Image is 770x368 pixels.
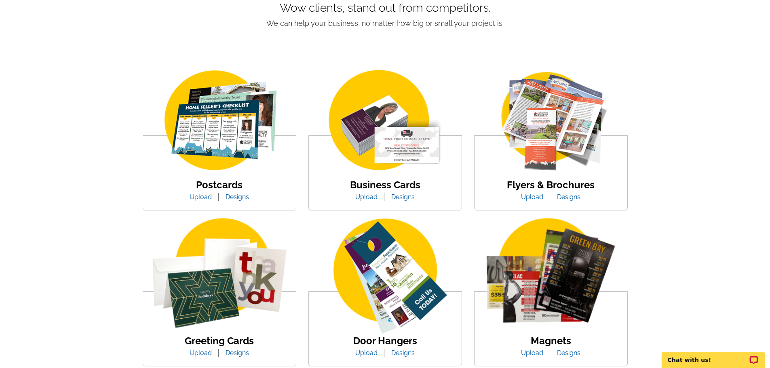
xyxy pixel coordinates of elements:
[531,335,571,347] a: Magnets
[316,68,454,174] img: business-card.png
[349,349,384,357] a: Upload
[656,343,770,368] iframe: LiveChat chat widget
[551,193,586,201] a: Designs
[385,193,421,201] a: Designs
[196,179,243,191] a: Postcards
[353,335,417,347] a: Door Hangers
[475,218,627,336] img: magnets.png
[143,218,296,336] img: greeting-card.png
[507,179,595,191] a: Flyers & Brochures
[385,349,421,357] a: Designs
[184,193,218,201] a: Upload
[219,349,255,357] a: Designs
[482,68,620,174] img: flyer-card.png
[219,193,255,201] a: Designs
[185,335,254,347] a: Greeting Cards
[184,349,218,357] a: Upload
[143,18,628,29] p: We can help your business, no matter how big or small your project is.
[143,2,628,15] p: Wow clients, stand out from competitors.
[349,193,384,201] a: Upload
[309,218,462,336] img: door-hanger-img.png
[151,68,288,174] img: img_postcard.png
[515,349,549,357] a: Upload
[515,193,549,201] a: Upload
[350,179,420,191] a: Business Cards
[551,349,586,357] a: Designs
